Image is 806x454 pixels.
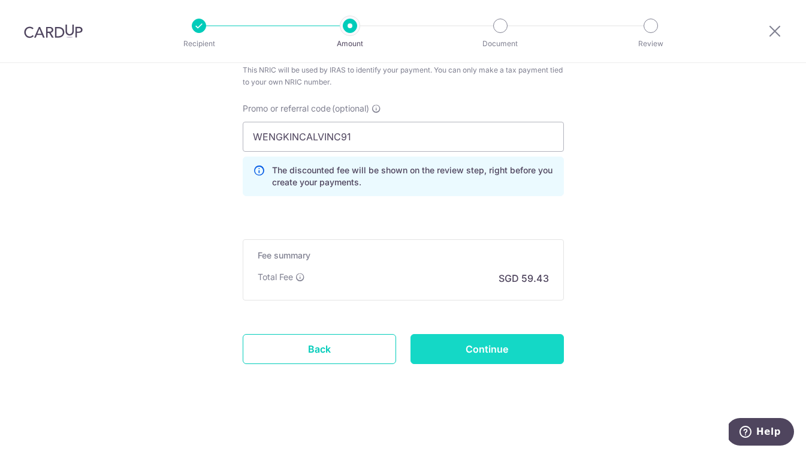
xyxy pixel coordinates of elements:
p: Amount [306,38,394,50]
span: (optional) [332,103,369,115]
input: Continue [410,334,564,364]
p: Recipient [155,38,243,50]
h5: Fee summary [258,249,549,261]
div: This NRIC will be used by IRAS to identify your payment. You can only make a tax payment tied to ... [243,64,564,88]
p: Total Fee [258,271,293,283]
p: Review [606,38,695,50]
p: Document [456,38,545,50]
span: Promo or referral code [243,103,331,115]
img: CardUp [24,24,83,38]
a: Back [243,334,396,364]
iframe: Opens a widget where you can find more information [729,418,794,448]
p: The discounted fee will be shown on the review step, right before you create your payments. [272,164,554,188]
p: SGD 59.43 [499,271,549,285]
